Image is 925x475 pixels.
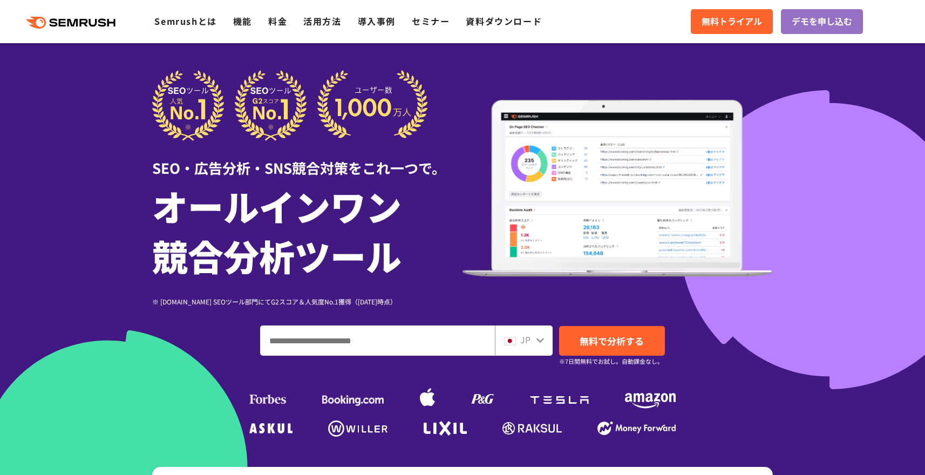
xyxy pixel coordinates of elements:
span: デモを申し込む [792,15,852,29]
a: Semrushとは [154,15,216,28]
h1: オールインワン 競合分析ツール [152,181,462,280]
span: JP [520,333,530,346]
a: 機能 [233,15,252,28]
a: 無料トライアル [691,9,773,34]
span: 無料トライアル [702,15,762,29]
a: 活用方法 [303,15,341,28]
a: 料金 [268,15,287,28]
div: SEO・広告分析・SNS競合対策をこれ一つで。 [152,141,462,178]
small: ※7日間無料でお試し。自動課金なし。 [559,356,663,367]
a: セミナー [412,15,450,28]
a: 無料で分析する [559,326,665,356]
input: ドメイン、キーワードまたはURLを入力してください [261,326,494,355]
div: ※ [DOMAIN_NAME] SEOツール部門にてG2スコア＆人気度No.1獲得（[DATE]時点） [152,296,462,307]
span: 無料で分析する [580,334,644,348]
a: デモを申し込む [781,9,863,34]
a: 導入事例 [358,15,396,28]
a: 資料ダウンロード [466,15,542,28]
